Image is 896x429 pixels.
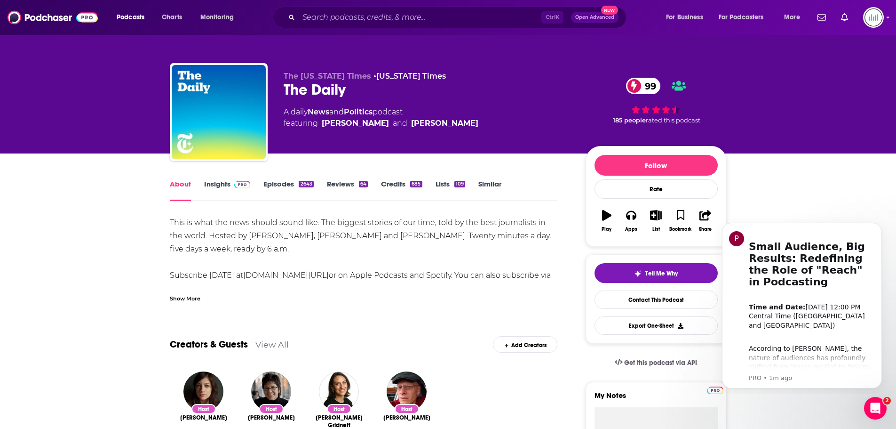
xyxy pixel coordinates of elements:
span: For Business [666,11,703,24]
a: Similar [478,179,501,201]
span: featuring [284,118,478,129]
div: Play [602,227,611,232]
a: Creators & Guests [170,339,248,350]
button: open menu [659,10,715,25]
button: Follow [595,155,718,176]
a: Episodes2643 [263,179,313,201]
span: rated this podcast [646,117,700,124]
span: 2 [883,397,891,405]
div: Share [699,227,712,232]
span: and [393,118,407,129]
div: This is what the news should sound like. The biggest stories of our time, told by the best journa... [170,216,558,308]
div: Rate [595,179,718,199]
a: Moises Velasquez-Manoff [383,414,430,421]
a: Reviews64 [327,179,368,201]
div: Apps [625,227,637,232]
span: New [601,6,618,15]
img: Kim Severson [251,372,291,412]
button: tell me why sparkleTell Me Why [595,263,718,283]
a: Lists109 [436,179,465,201]
span: The [US_STATE] Times [284,72,371,81]
span: Monitoring [200,11,234,24]
span: • [373,72,446,81]
a: Sabrina Tavernise [411,118,478,129]
button: Apps [619,204,643,238]
a: Michael Barbaro [322,118,389,129]
span: For Podcasters [719,11,764,24]
img: Podchaser Pro [234,181,251,188]
a: Contact This Podcast [595,291,718,309]
img: Moises Velasquez-Manoff [387,372,427,412]
div: Add Creators [493,336,557,353]
div: Host [191,404,216,414]
div: Search podcasts, credits, & more... [282,7,635,28]
span: More [784,11,800,24]
div: Host [259,404,284,414]
span: [PERSON_NAME] [180,414,227,421]
span: and [329,107,344,116]
div: Host [327,404,351,414]
a: 99 [626,78,661,94]
span: Get this podcast via API [624,359,697,367]
button: open menu [194,10,246,25]
a: Pro website [707,385,723,394]
button: Bookmark [668,204,693,238]
button: List [643,204,668,238]
span: [PERSON_NAME] [248,414,295,421]
img: Podchaser Pro [707,387,723,394]
span: [PERSON_NAME] [383,414,430,421]
img: Rachel Corbett [183,372,223,412]
img: Matina Stevis Gridneff [319,372,359,412]
iframe: Intercom live chat [864,397,887,420]
img: tell me why sparkle [634,270,642,277]
a: Politics [344,107,373,116]
button: open menu [713,10,777,25]
span: Logged in as podglomerate [863,7,884,28]
label: My Notes [595,391,718,407]
div: 99 185 peoplerated this podcast [586,72,727,130]
a: [DOMAIN_NAME][URL] [243,271,329,280]
div: A daily podcast [284,106,478,129]
a: Matina Stevis Gridneff [313,414,365,429]
button: Open AdvancedNew [571,12,618,23]
span: 185 people [613,117,646,124]
button: Share [693,204,717,238]
input: Search podcasts, credits, & more... [299,10,541,25]
span: Open Advanced [575,15,614,20]
a: Kim Severson [248,414,295,421]
img: Podchaser - Follow, Share and Rate Podcasts [8,8,98,26]
img: The Daily [172,65,266,159]
div: Host [395,404,419,414]
div: 109 [454,181,465,187]
button: open menu [110,10,157,25]
span: Ctrl K [541,11,563,24]
a: InsightsPodchaser Pro [204,179,251,201]
a: [US_STATE] Times [376,72,446,81]
div: 2643 [299,181,313,187]
a: Get this podcast via API [607,351,705,374]
span: 99 [635,78,661,94]
div: 64 [359,181,368,187]
span: Tell Me Why [645,270,678,277]
a: News [308,107,329,116]
a: Show notifications dropdown [837,9,852,25]
span: Charts [162,11,182,24]
iframe: Intercom notifications message [708,214,896,394]
div: Bookmark [669,227,691,232]
a: Credits685 [381,179,422,201]
img: User Profile [863,7,884,28]
span: [PERSON_NAME] Gridneff [313,414,365,429]
button: Export One-Sheet [595,316,718,335]
a: About [170,179,191,201]
a: Charts [156,10,188,25]
button: Play [595,204,619,238]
